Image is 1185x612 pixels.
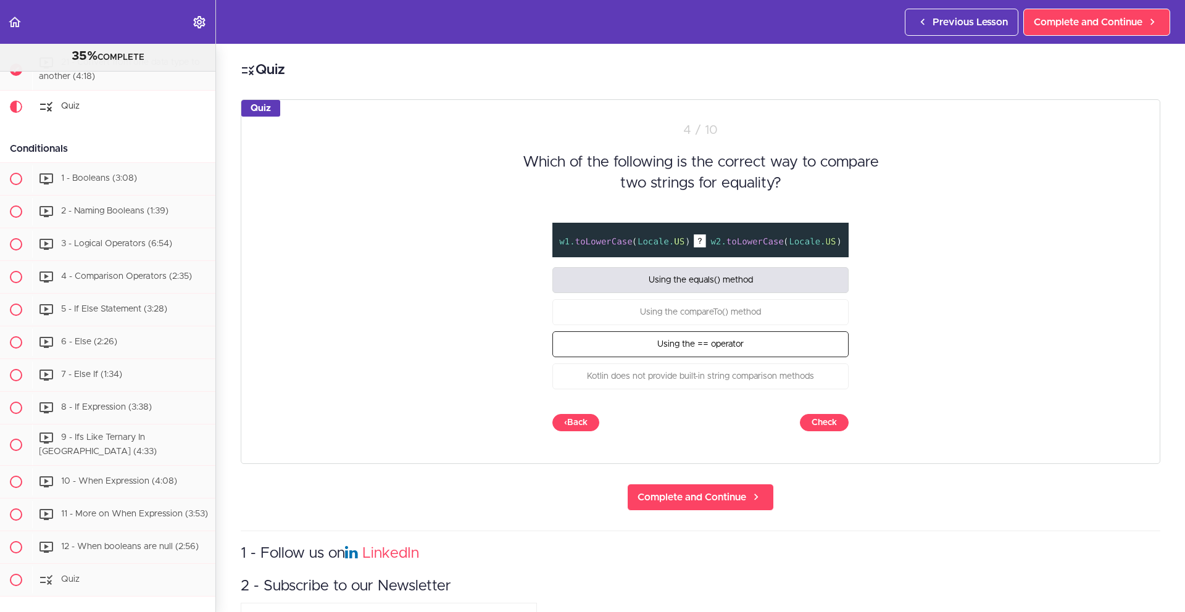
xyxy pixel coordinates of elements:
span: Quiz [61,575,80,584]
button: submit answer [800,414,849,431]
span: Using the == operator [657,340,744,349]
div: COMPLETE [15,49,200,65]
span: 11 - More on When Expression (3:53) [61,510,208,518]
span: 35% [72,50,98,62]
h3: 1 - Follow us on [241,544,1160,564]
span: 9 - Ifs Like Ternary In [GEOGRAPHIC_DATA] (4:33) [39,433,157,456]
span: Using the equals() method [649,276,753,284]
div: Quiz [241,100,280,117]
span: Complete and Continue [1034,15,1142,30]
a: Complete and Continue [1023,9,1170,36]
a: Complete and Continue [627,484,774,511]
span: 5 - If Else Statement (3:28) [61,305,167,313]
h2: Quiz [241,60,1160,81]
span: 4 - Comparison Operators (2:35) [61,272,192,281]
span: Kotlin does not provide built-in string comparison methods [587,372,814,381]
span: 1 - Booleans (3:08) [61,174,137,183]
button: Kotlin does not provide built-in string comparison methods [552,363,849,389]
span: Using the compareTo() method [640,308,761,316]
div: Which of the following is the correct way to compare two strings for equality? [522,152,879,194]
button: Using the compareTo() method [552,299,849,325]
span: Quiz [61,102,80,110]
span: 10 - When Expression (4:08) [61,477,177,486]
a: Previous Lesson [905,9,1018,36]
button: go back [552,414,599,431]
span: Complete and Continue [638,490,746,505]
svg: Settings Menu [192,15,207,30]
span: 7 - Else If (1:34) [61,370,122,379]
span: Previous Lesson [933,15,1008,30]
span: 8 - If Expression (3:38) [61,403,152,411]
span: 2 - Naming Booleans (1:39) [61,207,168,215]
span: 12 - When booleans are null (2:56) [61,542,199,551]
a: LinkedIn [362,546,419,561]
svg: Back to course curriculum [7,15,22,30]
h3: 2 - Subscribe to our Newsletter [241,576,1160,597]
button: Using the equals() method [552,267,849,293]
span: 3 - Logical Operators (6:54) [61,239,172,248]
button: Using the == operator [552,331,849,357]
div: Question 4 out of 10 [552,122,849,139]
span: 6 - Else (2:26) [61,337,117,346]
